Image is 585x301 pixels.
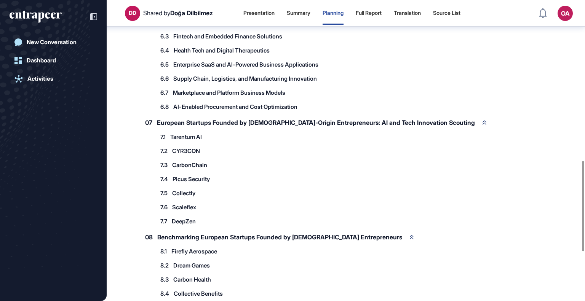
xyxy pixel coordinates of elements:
[160,33,169,39] span: 6.3
[10,11,62,23] div: entrapeer-logo
[173,90,285,96] span: Marketplace and Platform Business Models
[394,10,421,16] div: Translation
[173,76,317,81] span: Supply Chain, Logistics, and Manufacturing Innovation
[174,291,223,296] span: Collective Benefits
[558,6,573,21] button: OA
[160,104,169,110] span: 6.8
[323,10,344,16] div: Planning
[433,10,460,16] div: Source List
[287,10,310,16] div: Summary
[173,263,210,268] span: Dream Games
[10,53,97,68] a: Dashboard
[160,176,168,182] span: 7.4
[173,277,211,282] span: Carbon Health
[160,62,169,67] span: 6.5
[160,90,168,96] span: 6.7
[160,190,168,196] span: 7.5
[157,234,402,240] span: Benchmarking European Startups Founded by [DEMOGRAPHIC_DATA] Entrepreneurs
[27,75,53,82] div: Activities
[27,39,77,46] div: New Conversation
[174,48,270,53] span: Health Tech and Digital Therapeutics
[173,33,282,39] span: Fintech and Embedded Finance Solutions
[172,204,196,210] span: Scaleflex
[160,148,168,154] span: 7.2
[173,176,210,182] span: Picus Security
[172,190,195,196] span: Collectly
[129,10,136,16] div: DD
[160,162,168,168] span: 7.3
[157,119,475,126] span: European Startups Founded by [DEMOGRAPHIC_DATA]-Origin Entrepreneurs: AI and Tech Innovation Scou...
[172,162,207,168] span: CarbonChain
[10,71,97,86] a: Activities
[172,218,196,224] span: DeepZen
[10,35,97,50] a: New Conversation
[160,76,169,81] span: 6.6
[160,248,167,254] span: 8.1
[145,119,152,126] span: 07
[160,277,169,282] span: 8.3
[356,10,382,16] div: Full Report
[172,148,200,154] span: CYR3CON
[173,104,297,110] span: AI-Enabled Procurement and Cost Optimization
[160,204,168,210] span: 7.6
[27,57,56,64] div: Dashboard
[160,134,166,140] span: 7.1
[160,48,169,53] span: 6.4
[143,10,213,17] div: Shared by
[170,9,213,17] span: Doğa Dilbilmez
[171,248,217,254] span: Firefly Aerospace
[160,291,169,296] span: 8.4
[160,218,167,224] span: 7.7
[160,263,169,268] span: 8.2
[243,10,275,16] div: Presentation
[173,62,318,67] span: Enterprise SaaS and AI-Powered Business Applications
[170,134,202,140] span: Tarentum AI
[145,234,153,240] span: 08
